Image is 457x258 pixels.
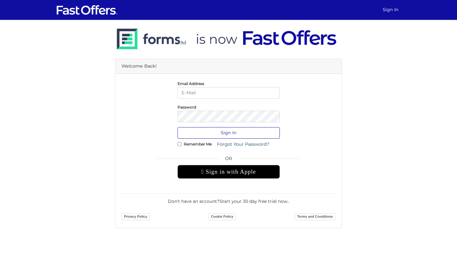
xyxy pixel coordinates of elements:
label: Password [178,106,196,108]
a: Privacy Policy [122,213,150,220]
div: Don't have an account? . [122,193,335,205]
button: Sign In [178,127,280,139]
div: Sign in with Apple [178,165,280,179]
label: Remember Me [184,143,212,145]
input: E-Mail [178,87,280,99]
div: Welcome Back! [115,59,342,74]
a: Sign In [380,4,401,16]
label: Email Address [178,83,204,84]
a: Start your 30 day free trial now. [219,198,288,204]
a: Terms and Conditions [295,213,335,220]
span: OR [178,155,280,165]
a: Cookie Policy [209,213,236,220]
a: Forgot Your Password? [213,139,273,150]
